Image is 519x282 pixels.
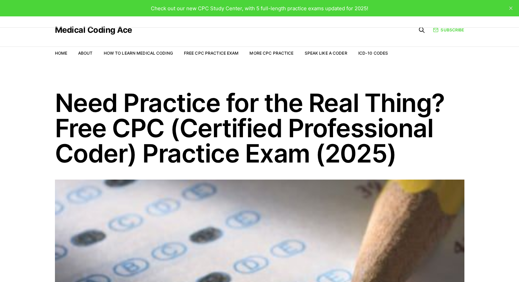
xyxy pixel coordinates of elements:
[184,51,239,56] a: Free CPC Practice Exam
[249,51,293,56] a: More CPC Practice
[55,51,67,56] a: Home
[104,51,173,56] a: How to Learn Medical Coding
[305,51,347,56] a: Speak Like a Coder
[151,5,368,12] span: Check out our new CPC Study Center, with 5 full-length practice exams updated for 2025!
[55,26,132,34] a: Medical Coding Ace
[408,249,519,282] iframe: portal-trigger
[358,51,388,56] a: ICD-10 Codes
[55,90,464,166] h1: Need Practice for the Real Thing? Free CPC (Certified Professional Coder) Practice Exam (2025)
[78,51,93,56] a: About
[433,27,464,33] a: Subscribe
[505,3,516,14] button: close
